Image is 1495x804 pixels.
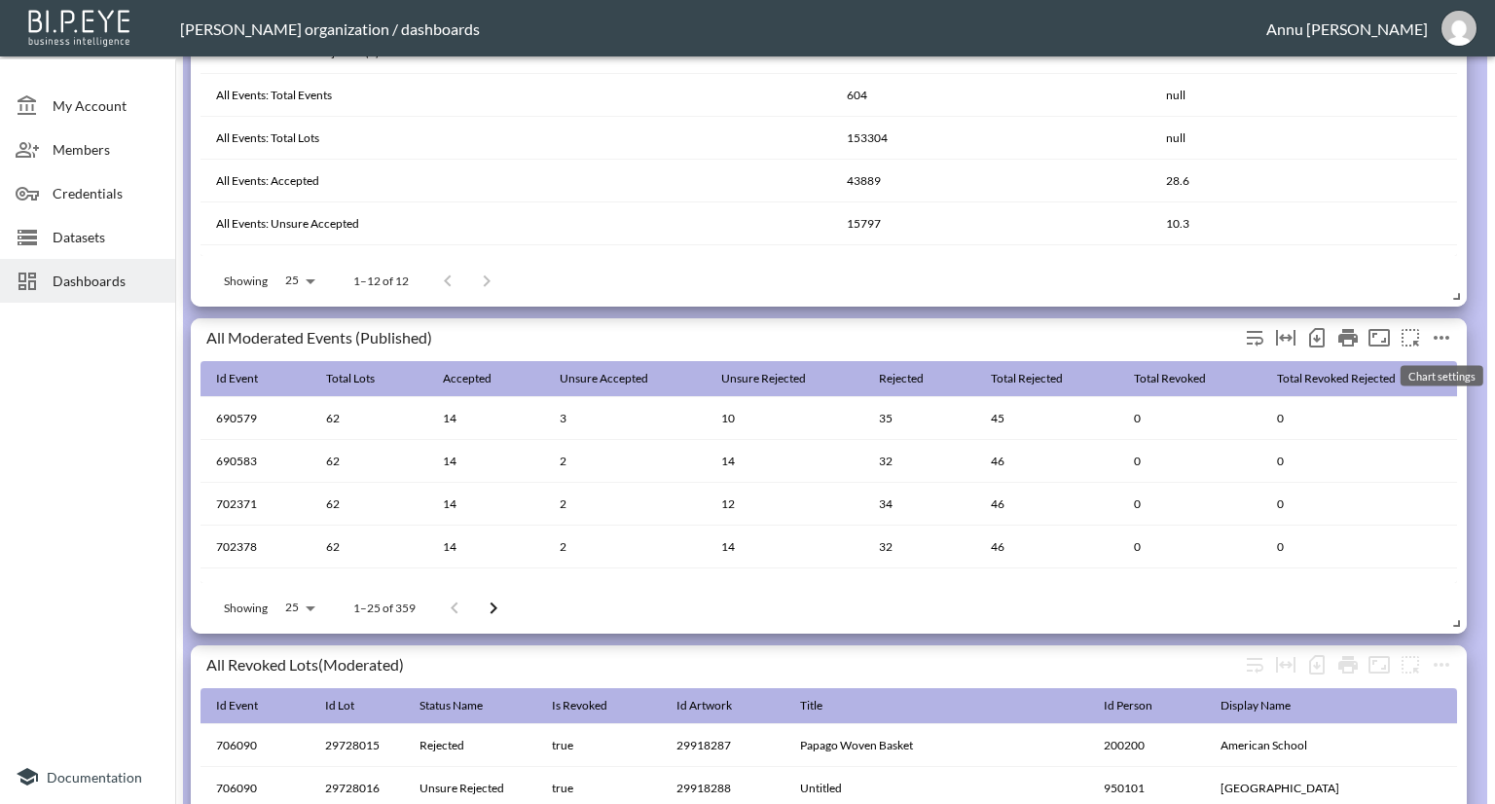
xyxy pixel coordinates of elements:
[706,440,863,483] th: 14
[24,5,136,49] img: bipeye-logo
[275,595,322,620] div: 25
[1088,724,1205,767] th: 200200
[721,367,806,390] div: Unsure Rejected
[353,273,409,289] p: 1–12 of 12
[831,117,1150,160] th: 153304
[310,724,404,767] th: 29728015
[784,724,1088,767] th: Papago Woven Basket
[1239,322,1270,353] div: Wrap text
[1104,694,1152,717] div: Id Person
[427,440,544,483] th: 14
[310,483,427,526] th: 62
[661,724,784,767] th: 29918287
[831,245,1150,288] th: 30529
[560,367,674,390] span: Unsure Accepted
[1221,694,1291,717] div: Display Name
[1270,322,1301,353] div: Toggle table layout between fixed and auto (default: auto)
[1118,568,1261,611] th: 3
[1150,202,1457,245] th: 10.3
[1395,322,1426,353] button: more
[224,600,268,616] p: Showing
[275,268,322,293] div: 25
[1261,440,1457,483] th: 0
[706,483,863,526] th: 12
[991,367,1063,390] div: Total Rejected
[544,440,706,483] th: 2
[1364,649,1395,680] button: Fullscreen
[1364,322,1395,353] button: Fullscreen
[201,440,310,483] th: 690583
[1441,11,1477,46] img: 30a3054078d7a396129f301891e268cf
[216,694,258,717] div: Id Event
[310,568,427,611] th: 290
[201,117,831,160] th: All Events: Total Lots
[1150,117,1457,160] th: null
[1266,19,1428,38] div: Annu [PERSON_NAME]
[1270,649,1301,680] div: Toggle table layout between fixed and auto (default: auto)
[53,183,160,203] span: Credentials
[1277,367,1396,390] div: Total Revoked Rejected
[863,568,976,611] th: 98
[1118,483,1261,526] th: 0
[879,367,949,390] span: Rejected
[201,245,831,288] th: All Events: Unsure Rejected
[206,655,1239,674] div: All Revoked Lots(Moderated)
[443,367,517,390] span: Accepted
[1301,322,1332,353] div: Number of rows selected for download: 359
[419,694,508,717] span: Status Name
[1104,694,1178,717] span: Id Person
[224,273,268,289] p: Showing
[53,139,160,160] span: Members
[1118,397,1261,440] th: 0
[1401,366,1483,386] div: Chart settings
[427,568,544,611] th: 3
[1426,649,1457,680] button: more
[863,397,976,440] th: 35
[863,526,976,568] th: 32
[53,95,160,116] span: My Account
[863,483,976,526] th: 34
[1395,326,1426,345] span: Attach chart to a group
[676,694,732,717] div: Id Artwork
[1150,245,1457,288] th: 19.9
[443,367,492,390] div: Accepted
[721,367,831,390] span: Unsure Rejected
[544,397,706,440] th: 3
[474,589,513,628] button: Go to next page
[16,765,160,788] a: Documentation
[552,694,633,717] span: Is Revoked
[427,397,544,440] th: 14
[216,367,283,390] span: Id Event
[1277,367,1421,390] span: Total Revoked Rejected
[427,526,544,568] th: 14
[800,694,848,717] span: Title
[180,19,1266,38] div: [PERSON_NAME] organization / dashboards
[325,694,354,717] div: Id Lot
[975,483,1118,526] th: 46
[706,397,863,440] th: 10
[1332,322,1364,353] div: Print
[1426,322,1457,353] button: more
[831,160,1150,202] th: 43889
[1301,649,1332,680] div: Number of rows selected for download: 567
[201,526,310,568] th: 702378
[831,74,1150,117] th: 604
[1332,649,1364,680] div: Print
[201,74,831,117] th: All Events: Total Events
[326,367,375,390] div: Total Lots
[216,694,283,717] span: Id Event
[975,526,1118,568] th: 46
[552,694,607,717] div: Is Revoked
[53,227,160,247] span: Datasets
[706,568,863,611] th: 164
[706,526,863,568] th: 14
[310,397,427,440] th: 62
[544,526,706,568] th: 2
[536,724,660,767] th: true
[676,694,757,717] span: Id Artwork
[879,367,924,390] div: Rejected
[975,568,1118,611] th: 262
[201,483,310,526] th: 702371
[1150,160,1457,202] th: 28.6
[863,440,976,483] th: 32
